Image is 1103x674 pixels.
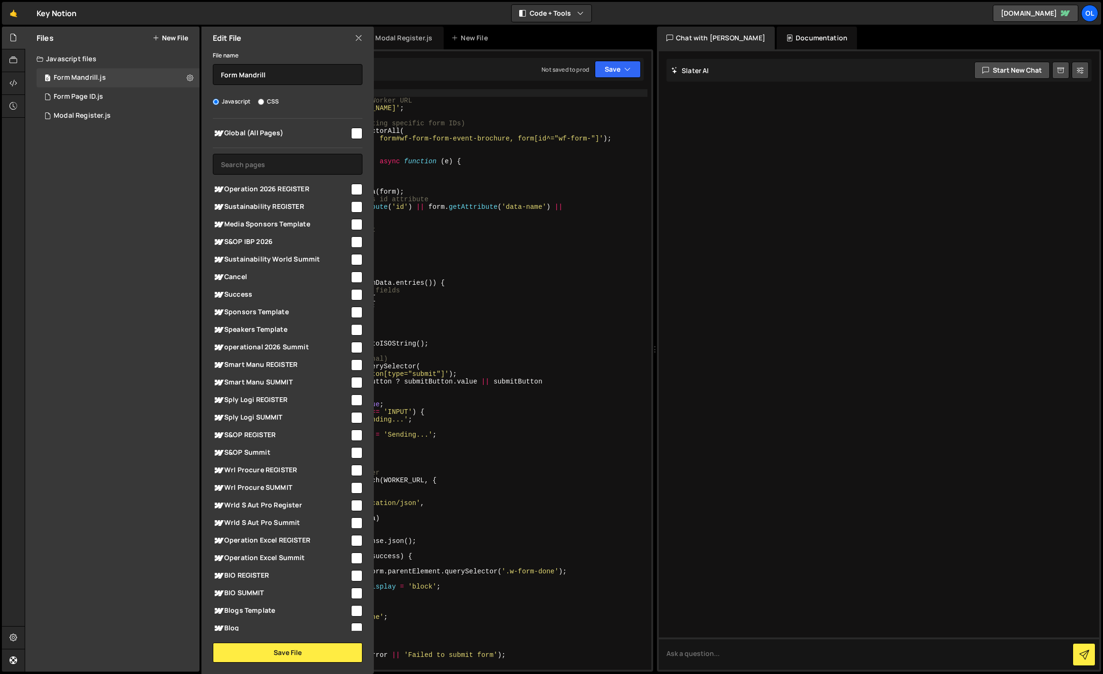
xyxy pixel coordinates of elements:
[213,64,362,85] input: Name
[671,66,709,75] h2: Slater AI
[213,500,350,511] span: Wrld S Aut Pro Register
[213,236,350,248] span: S&OP IBP 2026
[213,154,362,175] input: Search pages
[213,535,350,546] span: Operation Excel REGISTER
[777,27,857,49] div: Documentation
[213,482,350,494] span: Wrl Procure SUMMIT
[213,570,350,581] span: BIO REGISTER
[213,643,362,663] button: Save File
[54,74,106,82] div: Form Mandrill.js
[213,394,350,406] span: Sply Logi REGISTER
[512,5,591,22] button: Code + Tools
[213,307,350,318] span: Sponsors Template
[213,201,350,213] span: Sustainability REGISTER
[657,27,775,49] div: Chat with [PERSON_NAME]
[213,128,350,139] span: Global (All Pages)
[213,99,219,105] input: Javascript
[45,75,50,83] span: 0
[37,8,77,19] div: Key Notion
[213,430,350,441] span: S&OP REGISTER
[213,412,350,423] span: Sply Logi SUMMIT
[37,33,54,43] h2: Files
[213,605,350,617] span: Blogs Template
[213,33,241,43] h2: Edit File
[213,289,350,300] span: Success
[25,49,200,68] div: Javascript files
[2,2,25,25] a: 🤙
[213,465,350,476] span: Wrl Procure REGISTER
[213,342,350,353] span: operational 2026 Summit
[213,588,350,599] span: BIO SUMMIT
[213,271,350,283] span: Cancel
[213,324,350,336] span: Speakers Template
[54,93,103,101] div: Form Page ID.js
[451,33,491,43] div: New File
[213,623,350,634] span: Blog
[375,33,432,43] div: Modal Register.js
[37,68,200,87] div: 16309/46014.js
[213,359,350,371] span: Smart Manu REGISTER
[1081,5,1098,22] a: Ol
[213,97,251,106] label: Javascript
[213,447,350,459] span: S&OP Summit
[213,254,350,265] span: Sustainability World Summit
[993,5,1078,22] a: [DOMAIN_NAME]
[595,61,641,78] button: Save
[37,106,200,125] div: 16309/44079.js
[213,219,350,230] span: Media Sponsors Template
[542,66,589,74] div: Not saved to prod
[37,87,200,106] div: 16309/46011.js
[213,552,350,564] span: Operation Excel Summit
[152,34,188,42] button: New File
[54,112,111,120] div: Modal Register.js
[258,99,264,105] input: CSS
[213,377,350,388] span: Smart Manu SUMMIT
[213,51,238,60] label: File name
[213,184,350,195] span: Operation 2026 REGISTER
[258,97,279,106] label: CSS
[974,62,1050,79] button: Start new chat
[213,517,350,529] span: Wrld S Aut Pro Summit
